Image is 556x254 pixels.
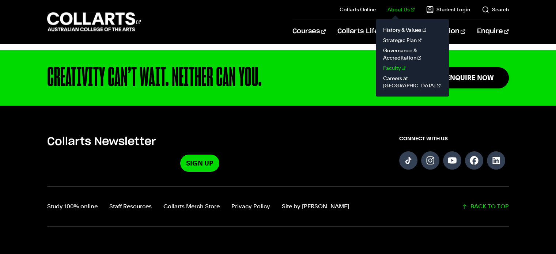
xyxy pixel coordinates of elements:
[47,65,384,91] div: CREATIVITY CAN’T WAIT. NEITHER CAN YOU.
[487,151,505,170] a: Follow us on LinkedIn
[431,67,509,88] a: Enquire Now
[47,186,508,227] div: Additional links and back-to-top button
[477,19,509,43] a: Enquire
[47,11,141,32] div: Go to homepage
[47,201,349,212] nav: Footer navigation
[462,201,509,212] a: Scroll back to top of the page
[382,45,443,63] a: Governance & Accreditation
[180,155,219,172] a: Sign Up
[399,135,509,142] span: CONNECT WITH US
[443,151,461,170] a: Follow us on YouTube
[292,19,326,43] a: Courses
[387,6,415,13] a: About Us
[337,19,385,43] a: Collarts Life
[482,6,509,13] a: Search
[109,201,152,212] a: Staff Resources
[47,135,352,149] h5: Collarts Newsletter
[399,151,417,170] a: Follow us on TikTok
[399,135,509,172] div: Connect with us on social media
[421,151,439,170] a: Follow us on Instagram
[382,25,443,35] a: History & Values
[382,63,443,73] a: Faculty
[340,6,376,13] a: Collarts Online
[426,6,470,13] a: Student Login
[47,201,98,212] a: Study 100% online
[465,151,483,170] a: Follow us on Facebook
[382,35,443,45] a: Strategic Plan
[163,201,220,212] a: Collarts Merch Store
[282,201,349,212] a: Site by Calico
[382,73,443,91] a: Careers at [GEOGRAPHIC_DATA]
[231,201,270,212] a: Privacy Policy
